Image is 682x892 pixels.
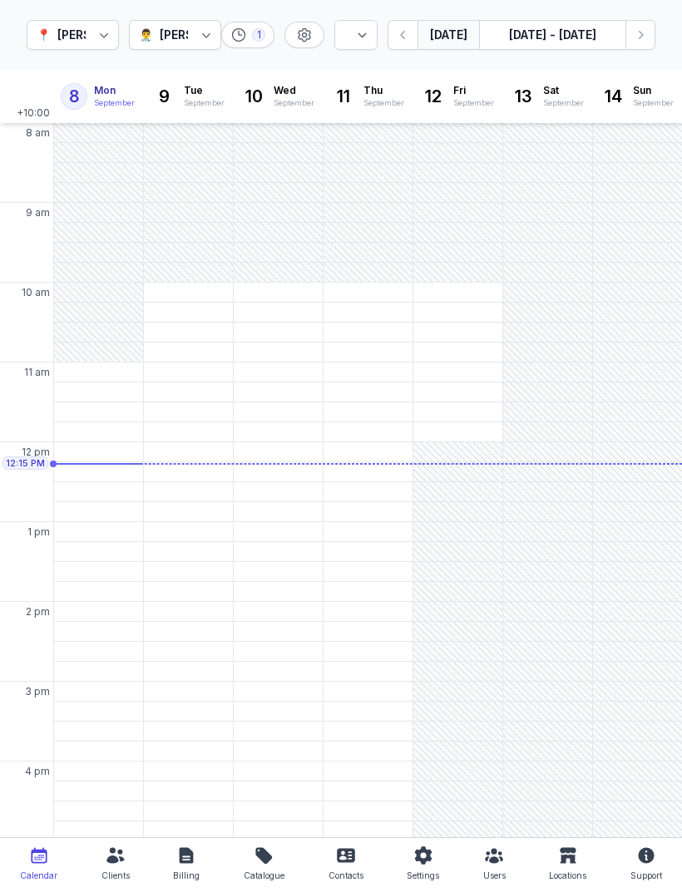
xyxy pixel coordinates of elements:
[26,605,50,618] span: 2 pm
[633,97,674,109] div: September
[543,84,584,97] span: Sat
[549,865,586,885] div: Locations
[151,83,177,110] div: 9
[160,25,256,45] div: [PERSON_NAME]
[22,446,50,459] span: 12 pm
[139,25,153,45] div: 👨‍⚕️
[17,106,53,123] span: +10:00
[330,83,357,110] div: 11
[57,25,228,45] div: [PERSON_NAME] Counselling
[252,28,265,42] div: 1
[543,97,584,109] div: September
[479,20,625,50] button: [DATE] - [DATE]
[101,865,130,885] div: Clients
[363,84,404,97] span: Thu
[483,865,506,885] div: Users
[274,97,314,109] div: September
[94,84,135,97] span: Mon
[240,83,267,110] div: 10
[20,865,57,885] div: Calendar
[26,206,50,219] span: 9 am
[633,84,674,97] span: Sun
[61,83,87,110] div: 8
[173,865,200,885] div: Billing
[407,865,439,885] div: Settings
[25,765,50,778] span: 4 pm
[26,126,50,140] span: 8 am
[420,83,447,110] div: 12
[453,84,494,97] span: Fri
[184,97,225,109] div: September
[6,456,45,470] span: 12:15 PM
[630,865,662,885] div: Support
[37,25,51,45] div: 📍
[184,84,225,97] span: Tue
[510,83,536,110] div: 13
[363,97,404,109] div: September
[329,865,363,885] div: Contacts
[25,685,50,698] span: 3 pm
[244,865,284,885] div: Catalogue
[600,83,626,110] div: 14
[22,286,50,299] span: 10 am
[274,84,314,97] span: Wed
[418,20,479,50] button: [DATE]
[27,525,50,539] span: 1 pm
[453,97,494,109] div: September
[94,97,135,109] div: September
[24,366,50,379] span: 11 am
